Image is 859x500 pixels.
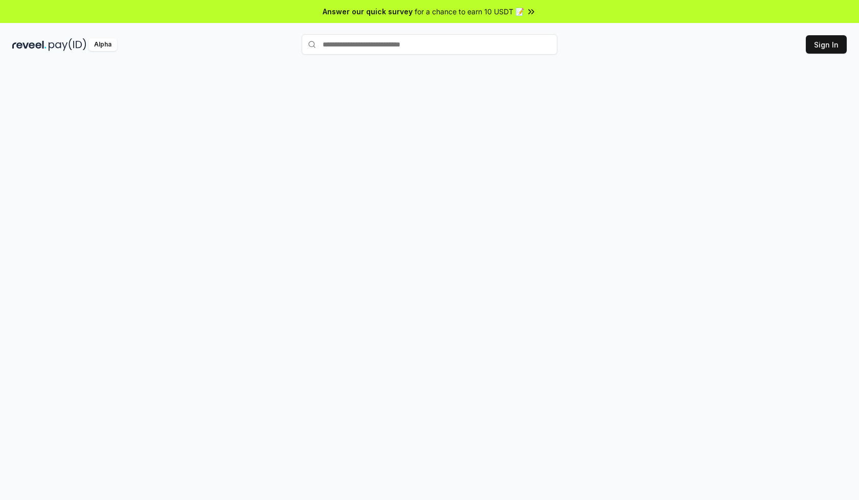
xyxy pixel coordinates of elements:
[806,35,847,54] button: Sign In
[415,6,524,17] span: for a chance to earn 10 USDT 📝
[88,38,117,51] div: Alpha
[49,38,86,51] img: pay_id
[323,6,413,17] span: Answer our quick survey
[12,38,47,51] img: reveel_dark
